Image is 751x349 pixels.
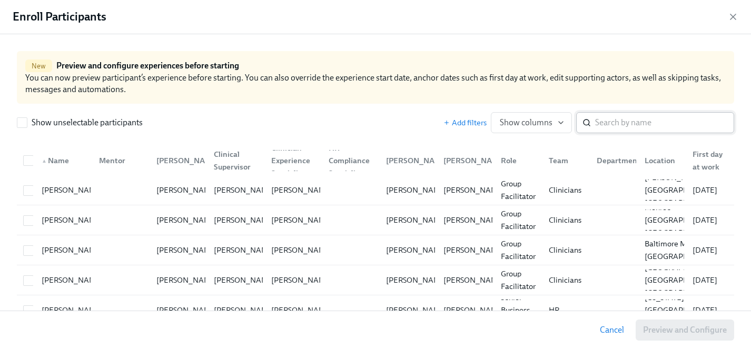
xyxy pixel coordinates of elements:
div: You can now preview participant’s experience before starting. You can also override the experienc... [17,51,734,104]
div: Clinician Experience Specialist [263,150,320,171]
div: Group Facilitator [497,207,540,233]
div: Clinician Experience Specialist [267,142,320,180]
h4: Enroll Participants [13,9,106,25]
div: Location [640,154,684,167]
div: Clinical Supervisor [205,150,263,171]
div: [PERSON_NAME] [37,304,107,316]
div: [PERSON_NAME] [210,184,280,196]
span: ▲ [42,158,47,164]
div: [DATE] [688,274,732,286]
div: Senior Business Recruiter [497,291,540,329]
div: [PERSON_NAME] [152,184,222,196]
span: Show unselectable participants [32,117,143,128]
span: New [25,62,52,70]
div: [PERSON_NAME] [37,184,107,196]
div: Clinicians [545,214,588,226]
div: [PERSON_NAME] [382,244,452,256]
div: [PERSON_NAME] [378,150,435,171]
div: [PERSON_NAME] [382,274,452,286]
div: Name [37,154,91,167]
div: Role [497,154,540,167]
div: [PERSON_NAME] [439,154,510,167]
div: Team [545,154,588,167]
div: [PERSON_NAME] [152,214,222,226]
div: [PERSON_NAME][PERSON_NAME][PERSON_NAME][PERSON_NAME][PERSON_NAME][PERSON_NAME]Group FacilitatorCl... [17,235,734,265]
div: [PERSON_NAME] [210,274,280,286]
div: [PERSON_NAME] [267,304,337,316]
div: [PERSON_NAME] [152,304,222,316]
input: Search by name [595,112,734,133]
div: [PERSON_NAME] [152,274,222,286]
span: Cancel [600,325,624,335]
div: [PERSON_NAME] [37,214,107,226]
div: [PERSON_NAME] [210,304,280,316]
div: Department [588,150,636,171]
div: HR Compliance Specialist [324,142,378,180]
div: [PERSON_NAME] [439,184,509,196]
div: [DATE] [688,304,732,316]
div: [PERSON_NAME] [382,184,452,196]
div: [PERSON_NAME] [382,304,452,316]
button: Cancel [592,320,631,341]
span: Show columns [500,117,563,128]
div: [PERSON_NAME] [267,184,337,196]
div: [PERSON_NAME] [267,244,337,256]
div: Clinicians [545,184,588,196]
div: [PERSON_NAME] [382,214,452,226]
div: Group Facilitator [497,177,540,203]
div: Group Facilitator [497,237,540,263]
div: Monroe [GEOGRAPHIC_DATA] [GEOGRAPHIC_DATA] [640,201,726,239]
div: HR [545,304,588,316]
div: Team [540,150,588,171]
div: First day at work [684,150,732,171]
div: Mentor [91,150,148,171]
div: [PERSON_NAME] [439,244,509,256]
div: [DATE] [688,214,732,226]
div: Role [492,150,540,171]
div: [DATE] [688,184,732,196]
div: [PERSON_NAME] [439,274,509,286]
h6: Preview and configure experiences before starting [56,60,239,72]
div: [US_STATE] [GEOGRAPHIC_DATA] [GEOGRAPHIC_DATA] [640,291,726,329]
div: [PERSON_NAME] [267,214,337,226]
div: [PERSON_NAME][PERSON_NAME][PERSON_NAME][PERSON_NAME][PERSON_NAME][PERSON_NAME]Group FacilitatorCl... [17,175,734,205]
div: [PERSON_NAME][PERSON_NAME][PERSON_NAME][PERSON_NAME][PERSON_NAME][PERSON_NAME]Group FacilitatorCl... [17,205,734,235]
div: [DATE] [688,244,732,256]
div: Clinicians [545,274,588,286]
button: Add filters [443,117,487,128]
div: [PERSON_NAME] [435,150,492,171]
div: [GEOGRAPHIC_DATA] [GEOGRAPHIC_DATA] [GEOGRAPHIC_DATA] [640,261,726,299]
div: Mentor [95,154,148,167]
div: [PERSON_NAME] [210,244,280,256]
div: [PERSON_NAME] [267,274,337,286]
div: [PERSON_NAME] [439,304,509,316]
div: Location [636,150,684,171]
div: First day at work [688,148,732,173]
div: Clinical Supervisor [210,148,263,173]
div: [PERSON_NAME] [148,150,205,171]
div: ▲Name [33,150,91,171]
div: [PERSON_NAME][PERSON_NAME][PERSON_NAME][PERSON_NAME][PERSON_NAME][PERSON_NAME]Senior Business Rec... [17,295,734,325]
div: [PERSON_NAME] [152,154,223,167]
div: [PERSON_NAME] [382,154,453,167]
button: Show columns [491,112,572,133]
div: [PERSON_NAME] [439,214,509,226]
div: Baltimore MD [GEOGRAPHIC_DATA] [640,237,726,263]
div: [PERSON_NAME] [37,274,107,286]
div: Group Facilitator [497,267,540,293]
div: [PERSON_NAME][PERSON_NAME][PERSON_NAME][PERSON_NAME][PERSON_NAME][PERSON_NAME]Group FacilitatorCl... [17,265,734,295]
div: HR Compliance Specialist [320,150,378,171]
div: Department [592,154,645,167]
div: [PERSON_NAME] [37,244,107,256]
div: [PERSON_NAME] [GEOGRAPHIC_DATA] [GEOGRAPHIC_DATA] [640,171,726,209]
div: Clinicians [545,244,588,256]
div: [PERSON_NAME] [210,214,280,226]
div: [PERSON_NAME] [152,244,222,256]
